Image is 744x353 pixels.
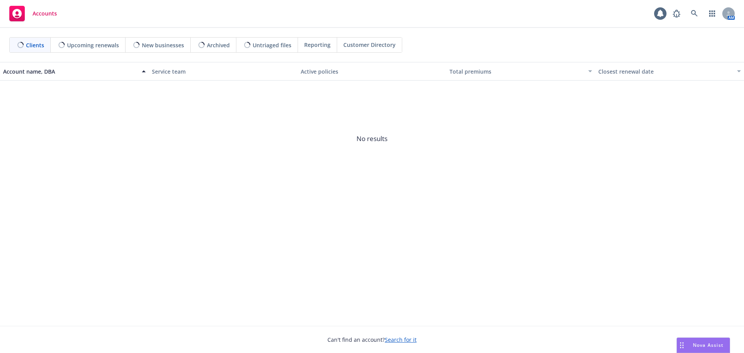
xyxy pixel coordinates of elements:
span: Nova Assist [693,342,723,348]
div: Total premiums [449,67,584,76]
button: Nova Assist [677,338,730,353]
button: Service team [149,62,298,81]
span: Archived [207,41,230,49]
span: Customer Directory [343,41,396,49]
button: Active policies [298,62,446,81]
button: Closest renewal date [595,62,744,81]
button: Total premiums [446,62,595,81]
span: Untriaged files [253,41,291,49]
a: Accounts [6,3,60,24]
div: Account name, DBA [3,67,137,76]
span: Upcoming renewals [67,41,119,49]
a: Report a Bug [669,6,684,21]
span: New businesses [142,41,184,49]
div: Service team [152,67,294,76]
span: Accounts [33,10,57,17]
span: Reporting [304,41,331,49]
a: Search [687,6,702,21]
div: Drag to move [677,338,687,353]
span: Clients [26,41,44,49]
div: Closest renewal date [598,67,732,76]
a: Search for it [385,336,417,343]
div: Active policies [301,67,443,76]
span: Can't find an account? [327,336,417,344]
a: Switch app [704,6,720,21]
